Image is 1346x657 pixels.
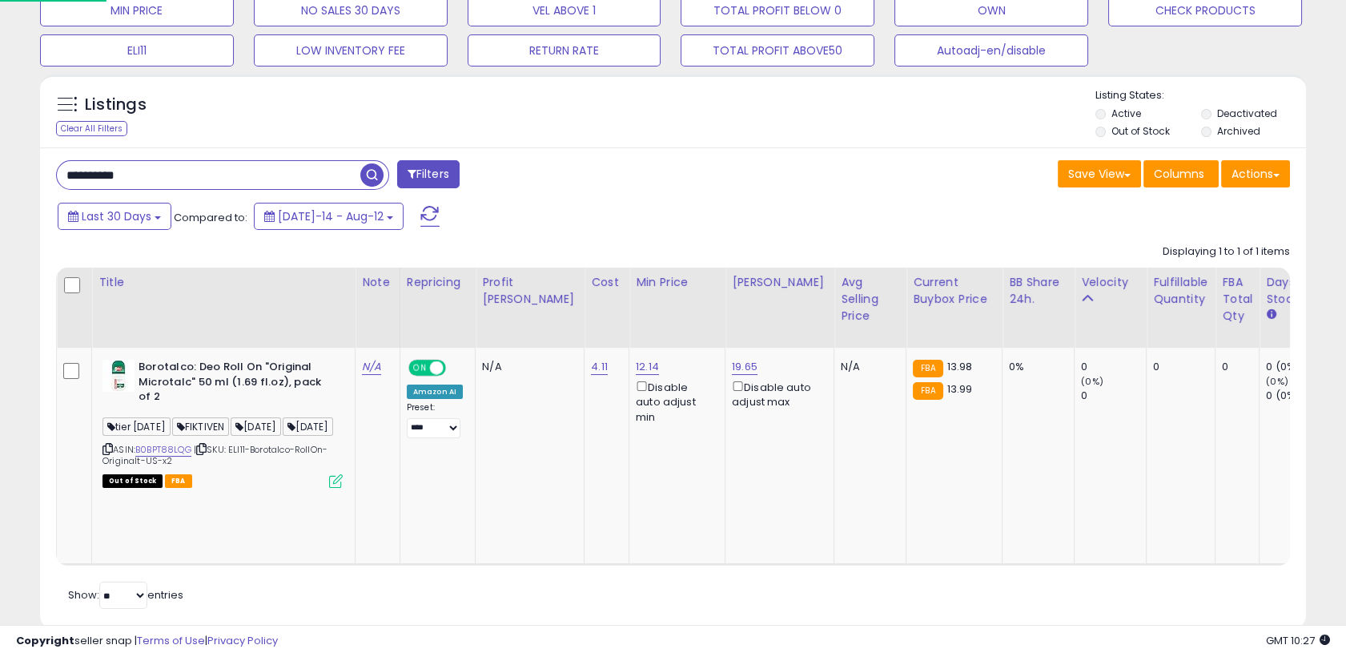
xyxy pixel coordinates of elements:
[482,360,572,374] div: N/A
[894,34,1088,67] button: Autoadj-en/disable
[482,274,577,308] div: Profit [PERSON_NAME]
[165,474,192,488] span: FBA
[407,402,463,438] div: Preset:
[1266,633,1330,648] span: 2025-09-12 10:27 GMT
[913,382,942,400] small: FBA
[135,443,191,457] a: B0BPT88LQG
[636,274,718,291] div: Min Price
[1266,308,1276,322] small: Days In Stock.
[732,378,822,409] div: Disable auto adjust max
[913,274,995,308] div: Current Buybox Price
[58,203,171,230] button: Last 30 Days
[1153,274,1208,308] div: Fulfillable Quantity
[102,360,343,486] div: ASIN:
[139,360,333,409] b: Borotalco: Deo Roll On "Original Microtalc" 50 ml (1.69 fl.oz), pack of 2
[947,381,973,397] span: 13.99
[407,274,468,291] div: Repricing
[1111,124,1170,138] label: Out of Stock
[444,361,469,375] span: OFF
[1111,107,1141,120] label: Active
[397,160,460,188] button: Filters
[1266,360,1331,374] div: 0 (0%)
[137,633,205,648] a: Terms of Use
[85,94,147,116] h5: Listings
[1009,360,1062,374] div: 0%
[591,274,622,291] div: Cost
[254,34,448,67] button: LOW INVENTORY FEE
[172,417,229,436] span: FIKTIVEN
[102,417,171,436] span: tier [DATE]
[102,360,135,392] img: 31SwJAV85ZL._SL40_.jpg
[40,34,234,67] button: ELI11
[16,633,74,648] strong: Copyright
[1081,274,1139,291] div: Velocity
[1095,88,1306,103] p: Listing States:
[278,208,384,224] span: [DATE]-14 - Aug-12
[1081,375,1103,388] small: (0%)
[98,274,348,291] div: Title
[68,587,183,603] span: Show: entries
[1222,274,1252,324] div: FBA Total Qty
[1216,124,1260,138] label: Archived
[231,417,281,436] span: [DATE]
[407,385,463,399] div: Amazon AI
[1081,360,1146,374] div: 0
[1154,166,1204,182] span: Columns
[636,378,713,425] div: Disable auto adjust min
[362,359,381,375] a: N/A
[841,274,899,324] div: Avg Selling Price
[102,474,163,488] span: All listings that are currently out of stock and unavailable for purchase on Amazon
[16,634,278,649] div: seller snap | |
[1216,107,1276,120] label: Deactivated
[947,359,973,374] span: 13.98
[913,360,942,377] small: FBA
[1221,160,1290,187] button: Actions
[681,34,874,67] button: TOTAL PROFIT ABOVE50
[1009,274,1067,308] div: BB Share 24h.
[362,274,393,291] div: Note
[1266,389,1331,403] div: 0 (0%)
[254,203,404,230] button: [DATE]-14 - Aug-12
[102,443,327,467] span: | SKU: ELI11-Borotalco-RollOn-Originalt-US-x2
[636,359,659,375] a: 12.14
[1143,160,1219,187] button: Columns
[1222,360,1247,374] div: 0
[283,417,333,436] span: [DATE]
[410,361,430,375] span: ON
[174,210,247,225] span: Compared to:
[468,34,661,67] button: RETURN RATE
[1153,360,1203,374] div: 0
[1081,389,1146,403] div: 0
[732,359,757,375] a: 19.65
[1058,160,1141,187] button: Save View
[1266,375,1288,388] small: (0%)
[1266,274,1324,308] div: Days In Stock
[1163,244,1290,260] div: Displaying 1 to 1 of 1 items
[207,633,278,648] a: Privacy Policy
[591,359,608,375] a: 4.11
[82,208,151,224] span: Last 30 Days
[56,121,127,136] div: Clear All Filters
[732,274,827,291] div: [PERSON_NAME]
[841,360,894,374] div: N/A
